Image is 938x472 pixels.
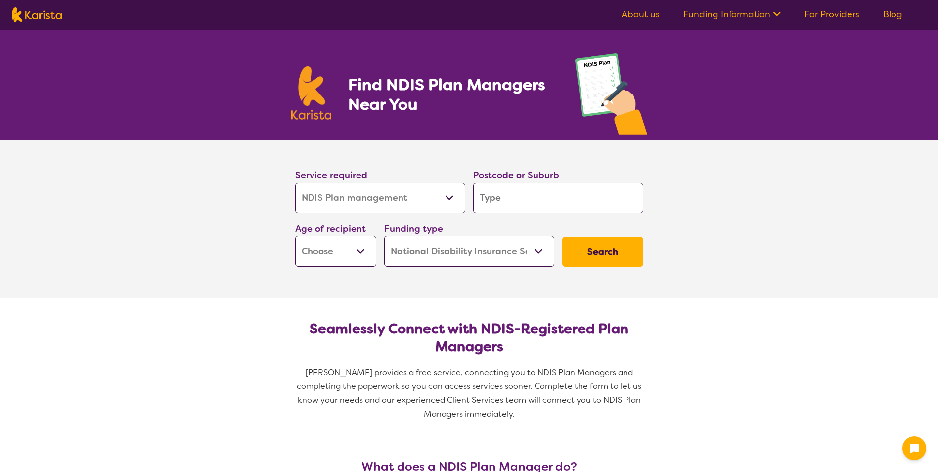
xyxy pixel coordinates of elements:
[12,7,62,22] img: Karista logo
[622,8,660,20] a: About us
[295,223,366,235] label: Age of recipient
[575,53,647,140] img: plan-management
[804,8,859,20] a: For Providers
[297,367,643,419] span: [PERSON_NAME] provides a free service, connecting you to NDIS Plan Managers and completing the pa...
[473,183,643,213] input: Type
[883,8,902,20] a: Blog
[303,320,635,356] h2: Seamlessly Connect with NDIS-Registered Plan Managers
[384,223,443,235] label: Funding type
[291,66,332,120] img: Karista logo
[348,75,555,114] h1: Find NDIS Plan Managers Near You
[683,8,781,20] a: Funding Information
[562,237,643,267] button: Search
[295,169,367,181] label: Service required
[473,169,559,181] label: Postcode or Suburb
